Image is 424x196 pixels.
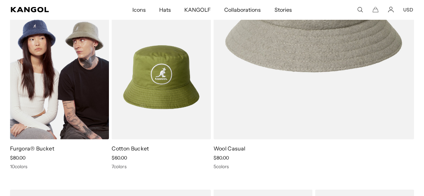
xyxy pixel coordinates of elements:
a: Account [388,7,394,13]
img: Furgora® Bucket [10,15,109,139]
a: Furgora® Bucket [10,145,54,152]
img: Cotton Bucket [112,15,210,139]
a: Kangol [11,7,87,12]
div: 7 colors [112,164,210,170]
a: Cotton Bucket [112,145,149,152]
div: 5 colors [214,164,414,170]
summary: Search here [357,7,363,13]
button: USD [403,7,413,13]
div: 10 colors [10,164,109,170]
a: Wool Casual [214,145,246,152]
span: $80.00 [10,155,25,161]
button: Cart [372,7,378,13]
span: $80.00 [214,155,229,161]
span: $60.00 [112,155,127,161]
